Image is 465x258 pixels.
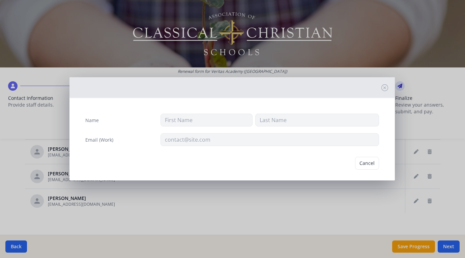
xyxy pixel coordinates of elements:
[85,137,113,143] label: Email (Work)
[161,114,253,126] input: First Name
[355,157,379,170] button: Cancel
[161,133,379,146] input: contact@site.com
[85,117,99,124] label: Name
[255,114,379,126] input: Last Name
